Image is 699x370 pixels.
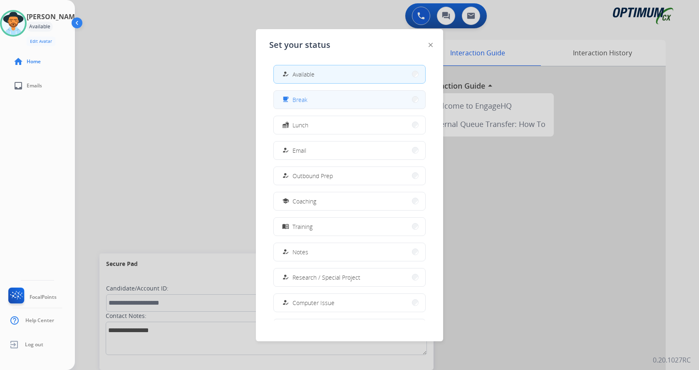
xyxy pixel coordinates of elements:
mat-icon: how_to_reg [282,299,289,306]
span: Emails [27,82,42,89]
span: Training [292,222,312,231]
p: 0.20.1027RC [653,355,691,365]
button: Coaching [274,192,425,210]
button: Available [274,65,425,83]
button: Research / Special Project [274,268,425,286]
mat-icon: menu_book [282,223,289,230]
h3: [PERSON_NAME] [27,12,81,22]
button: Lunch [274,116,425,134]
button: Notes [274,243,425,261]
a: FocalPoints [7,288,57,307]
mat-icon: how_to_reg [282,274,289,281]
span: Notes [292,248,308,256]
button: Outbound Prep [274,167,425,185]
mat-icon: how_to_reg [282,172,289,179]
mat-icon: how_to_reg [282,248,289,256]
span: Research / Special Project [292,273,360,282]
span: Help Center [25,317,54,324]
span: Coaching [292,197,316,206]
button: Computer Issue [274,294,425,312]
button: Training [274,218,425,236]
span: Available [292,70,315,79]
span: Log out [25,341,43,348]
img: close-button [429,43,433,47]
span: FocalPoints [30,294,57,300]
button: Internet Issue [274,319,425,337]
mat-icon: home [13,57,23,67]
span: Lunch [292,121,308,129]
img: avatar [2,12,25,35]
span: Computer Issue [292,298,335,307]
span: Break [292,95,307,104]
span: Home [27,58,41,65]
button: Break [274,91,425,109]
mat-icon: how_to_reg [282,147,289,154]
button: Edit Avatar [27,37,55,46]
button: Email [274,142,425,159]
mat-icon: school [282,198,289,205]
span: Email [292,146,306,155]
mat-icon: free_breakfast [282,96,289,103]
mat-icon: inbox [13,81,23,91]
div: Available [27,22,53,32]
span: Set your status [269,39,330,51]
span: Outbound Prep [292,171,333,180]
mat-icon: fastfood [282,122,289,129]
mat-icon: how_to_reg [282,71,289,78]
